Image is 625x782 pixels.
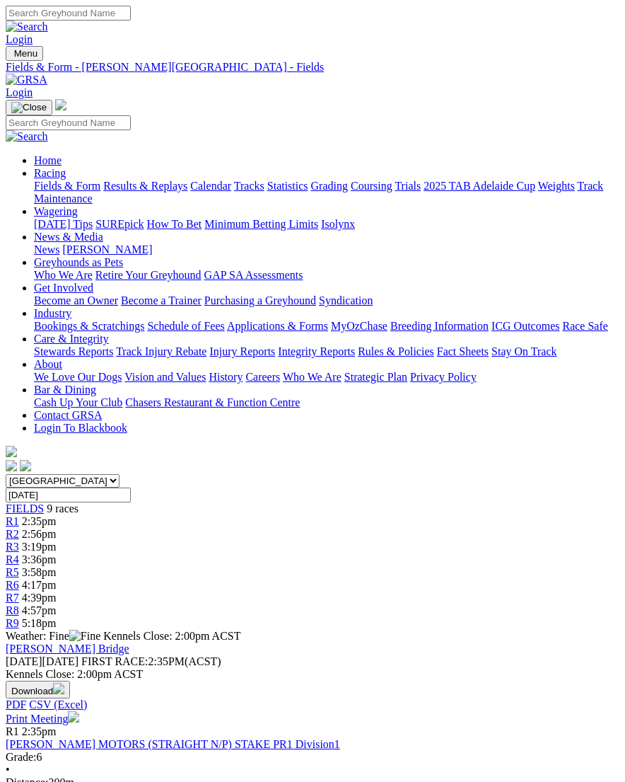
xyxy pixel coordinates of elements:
img: printer.svg [68,711,79,723]
a: Login [6,86,33,98]
img: Search [6,21,48,33]
input: Search [6,6,131,21]
a: R3 [6,541,19,553]
a: Login To Blackbook [34,422,127,434]
a: Who We Are [283,371,341,383]
a: R8 [6,604,19,616]
a: R9 [6,617,19,629]
a: Coursing [351,180,392,192]
button: Toggle navigation [6,100,52,115]
a: Become a Trainer [121,294,201,306]
a: Bar & Dining [34,384,96,396]
div: Racing [34,180,619,205]
div: Kennels Close: 2:00pm ACST [6,668,619,681]
a: [PERSON_NAME] Bridge [6,643,129,655]
a: R2 [6,528,19,540]
img: logo-grsa-white.png [6,446,17,457]
a: Cash Up Your Club [34,396,122,408]
div: Greyhounds as Pets [34,269,619,282]
div: Industry [34,320,619,333]
a: PDF [6,698,26,711]
span: Kennels Close: 2:00pm ACST [103,630,240,642]
div: Care & Integrity [34,345,619,358]
img: facebook.svg [6,460,17,471]
a: [DATE] Tips [34,218,93,230]
img: download.svg [53,683,64,694]
a: Track Injury Rebate [116,345,206,357]
img: GRSA [6,74,47,86]
a: [PERSON_NAME] [62,243,152,255]
a: R6 [6,579,19,591]
a: R4 [6,553,19,565]
a: Purchasing a Greyhound [204,294,316,306]
span: 2:35pm [22,515,57,527]
button: Download [6,681,70,698]
a: Get Involved [34,282,93,294]
a: Weights [538,180,575,192]
a: Applications & Forms [227,320,328,332]
a: SUREpick [95,218,144,230]
a: Contact GRSA [34,409,102,421]
span: R5 [6,566,19,578]
a: Stewards Reports [34,345,113,357]
span: 4:17pm [22,579,57,591]
a: Syndication [319,294,373,306]
button: Toggle navigation [6,46,43,61]
a: R1 [6,515,19,527]
span: 4:57pm [22,604,57,616]
a: Privacy Policy [410,371,477,383]
img: Close [11,102,47,113]
a: Login [6,33,33,45]
a: MyOzChase [331,320,387,332]
a: Vision and Values [124,371,206,383]
a: Rules & Policies [358,345,434,357]
span: 3:36pm [22,553,57,565]
a: News & Media [34,231,103,243]
a: Home [34,154,62,166]
a: Strategic Plan [344,371,407,383]
a: Careers [245,371,280,383]
input: Select date [6,488,131,502]
img: Search [6,130,48,143]
span: Weather: Fine [6,630,103,642]
a: Bookings & Scratchings [34,320,144,332]
a: Statistics [267,180,308,192]
a: How To Bet [147,218,202,230]
a: CSV (Excel) [29,698,87,711]
a: Grading [311,180,348,192]
img: logo-grsa-white.png [55,99,66,110]
span: Menu [14,48,37,59]
span: 5:18pm [22,617,57,629]
a: Greyhounds as Pets [34,256,123,268]
a: GAP SA Assessments [204,269,303,281]
a: Racing [34,167,66,179]
a: 2025 TAB Adelaide Cup [424,180,535,192]
a: Minimum Betting Limits [204,218,318,230]
a: Stay On Track [491,345,556,357]
a: Integrity Reports [278,345,355,357]
span: R7 [6,592,19,604]
span: 2:35PM(ACST) [81,655,221,667]
a: Tracks [234,180,264,192]
a: Become an Owner [34,294,118,306]
a: Isolynx [321,218,355,230]
div: Get Involved [34,294,619,307]
span: [DATE] [6,655,42,667]
a: Injury Reports [209,345,275,357]
a: Chasers Restaurant & Function Centre [125,396,300,408]
a: Fact Sheets [437,345,489,357]
a: Schedule of Fees [147,320,224,332]
a: About [34,358,62,370]
a: Wagering [34,205,78,217]
div: News & Media [34,243,619,256]
a: Care & Integrity [34,333,109,345]
a: Breeding Information [390,320,489,332]
img: twitter.svg [20,460,31,471]
span: Grade: [6,751,37,763]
